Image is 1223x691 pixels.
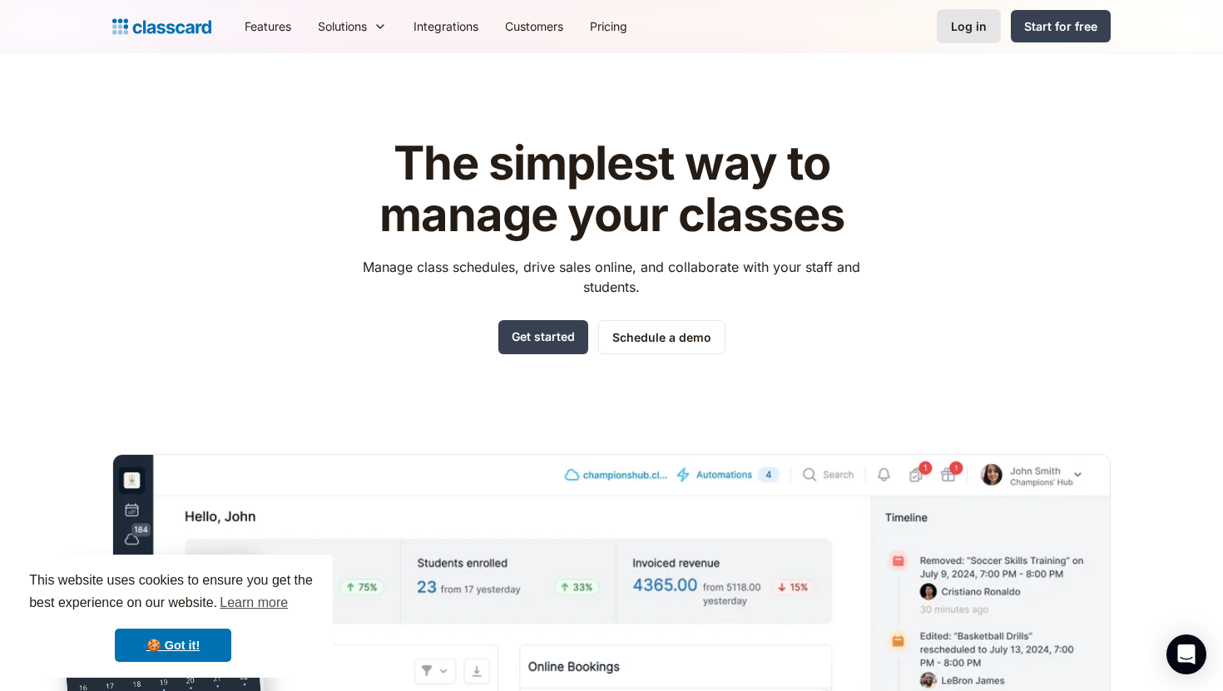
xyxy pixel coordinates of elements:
[231,7,305,45] a: Features
[348,138,876,240] h1: The simplest way to manage your classes
[498,320,588,354] a: Get started
[29,570,317,615] span: This website uses cookies to ensure you get the best experience on our website.
[400,7,492,45] a: Integrations
[1011,10,1111,42] a: Start for free
[318,17,367,35] div: Solutions
[492,7,577,45] a: Customers
[112,15,211,38] a: Logo
[1024,17,1097,35] div: Start for free
[951,17,987,35] div: Log in
[13,555,333,678] div: cookieconsent
[305,7,400,45] div: Solutions
[1166,634,1206,674] div: Open Intercom Messenger
[598,320,725,354] a: Schedule a demo
[937,9,1001,43] a: Log in
[217,590,290,615] a: learn more about cookies
[577,7,641,45] a: Pricing
[115,629,231,662] a: dismiss cookie message
[348,257,876,297] p: Manage class schedules, drive sales online, and collaborate with your staff and students.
